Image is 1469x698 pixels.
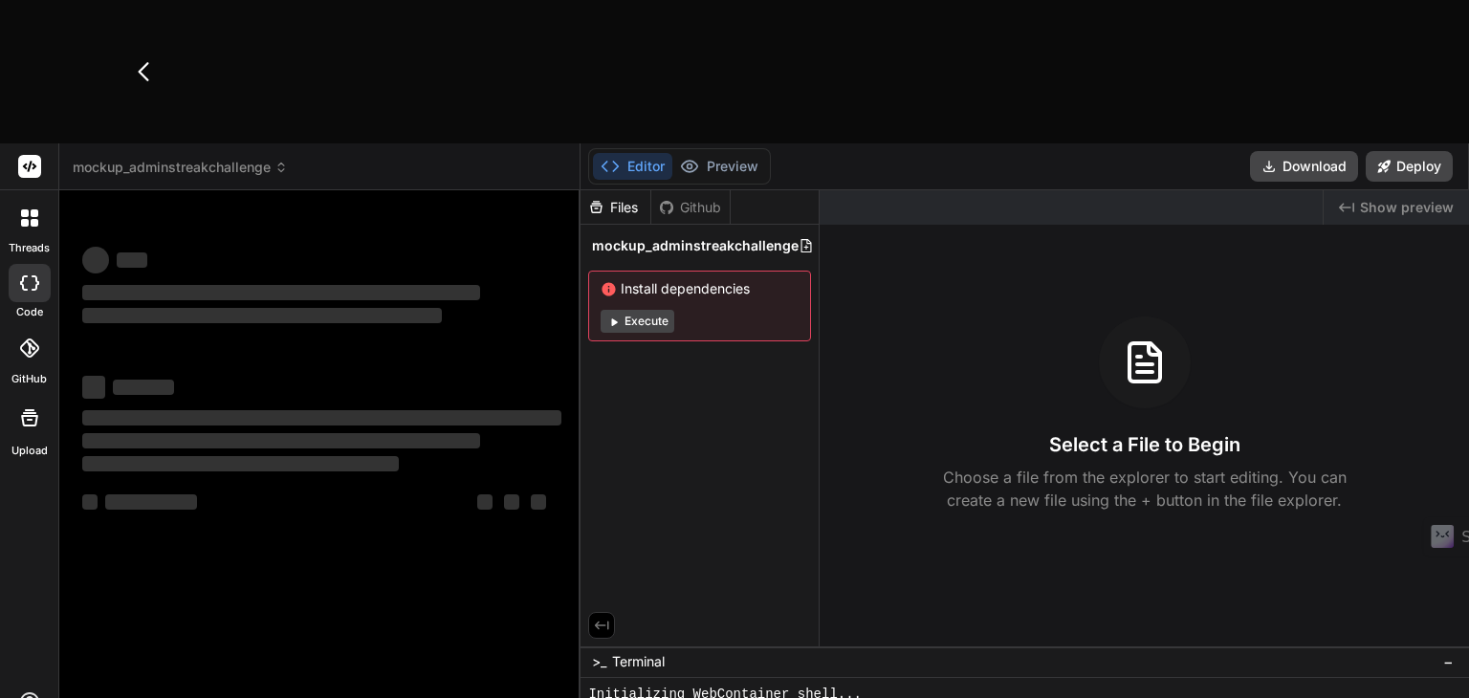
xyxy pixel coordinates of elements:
[16,304,43,320] label: code
[651,198,730,217] div: Github
[477,494,493,510] span: ‌
[82,410,561,425] span: ‌
[1250,151,1358,182] button: Download
[1439,646,1458,677] button: −
[82,285,480,300] span: ‌
[592,652,606,671] span: >_
[504,494,519,510] span: ‌
[113,380,174,395] span: ‌
[82,433,480,448] span: ‌
[1366,151,1453,182] button: Deploy
[1443,652,1454,671] span: −
[931,466,1359,512] p: Choose a file from the explorer to start editing. You can create a new file using the + button in...
[1049,431,1240,458] h3: Select a File to Begin
[612,652,665,671] span: Terminal
[581,198,650,217] div: Files
[117,252,147,268] span: ‌
[593,153,672,180] button: Editor
[1360,198,1454,217] span: Show preview
[11,443,48,459] label: Upload
[82,308,442,323] span: ‌
[73,158,288,177] span: mockup_adminstreakchallenge
[9,240,50,256] label: threads
[82,456,399,471] span: ‌
[82,376,105,399] span: ‌
[601,310,674,333] button: Execute
[82,494,98,510] span: ‌
[592,236,799,255] span: mockup_adminstreakchallenge
[11,371,47,387] label: GitHub
[82,247,109,273] span: ‌
[672,153,766,180] button: Preview
[601,279,799,298] span: Install dependencies
[531,494,546,510] span: ‌
[105,494,197,510] span: ‌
